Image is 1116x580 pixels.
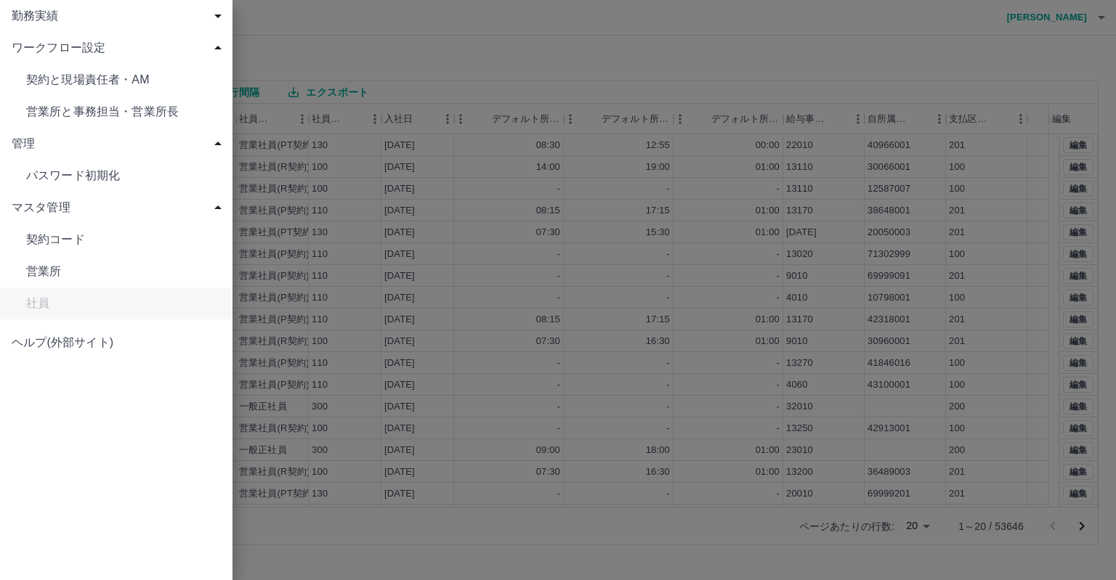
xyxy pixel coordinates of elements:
span: ワークフロー設定 [12,39,227,57]
span: 営業所と事務担当・営業所長 [26,103,221,121]
span: ヘルプ(外部サイト) [12,334,221,351]
span: パスワード初期化 [26,167,221,184]
span: 契約と現場責任者・AM [26,71,221,89]
span: 営業所 [26,263,221,280]
span: 勤務実績 [12,7,227,25]
span: マスタ管理 [12,199,227,216]
span: 管理 [12,135,227,152]
span: 契約コード [26,231,221,248]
